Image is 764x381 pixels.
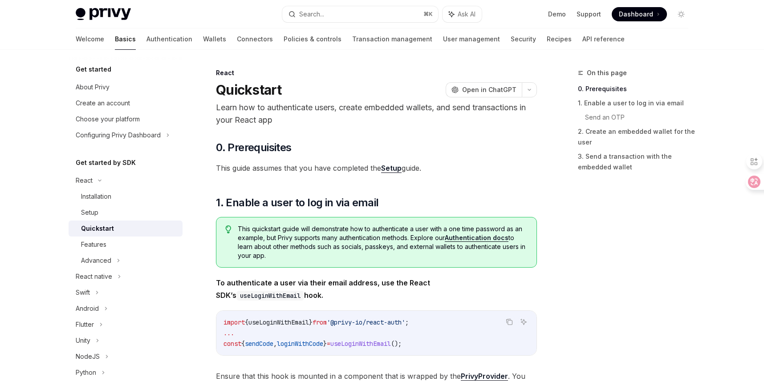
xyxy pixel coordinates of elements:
[216,278,430,300] strong: To authenticate a user via their email address, use the React SDK’s hook.
[461,372,508,381] a: PrivyProvider
[578,82,695,96] a: 0. Prerequisites
[327,340,330,348] span: =
[619,10,653,19] span: Dashboard
[548,10,566,19] a: Demo
[76,82,110,92] div: About Privy
[446,82,522,97] button: Open in ChatGPT
[76,98,130,108] div: Create an account
[76,319,94,330] div: Flutter
[458,10,475,19] span: Ask AI
[277,340,323,348] span: loginWithCode
[284,28,341,50] a: Policies & controls
[241,340,245,348] span: {
[443,6,482,22] button: Ask AI
[216,82,282,98] h1: Quickstart
[236,291,304,301] code: useLoginWithEmail
[76,114,140,124] div: Choose your platform
[323,340,327,348] span: }
[81,239,106,250] div: Features
[578,96,695,110] a: 1. Enable a user to log in via email
[578,124,695,149] a: 2. Create an embedded wallet for the user
[391,340,402,348] span: ();
[76,367,96,378] div: Python
[405,318,409,326] span: ;
[69,221,183,237] a: Quickstart
[76,303,99,314] div: Android
[518,316,529,328] button: Ask AI
[146,28,192,50] a: Authentication
[76,130,161,140] div: Configuring Privy Dashboard
[76,8,131,20] img: light logo
[69,79,183,95] a: About Privy
[237,28,273,50] a: Connectors
[282,6,438,22] button: Search...⌘K
[443,28,500,50] a: User management
[76,351,100,362] div: NodeJS
[224,318,245,326] span: import
[462,85,516,94] span: Open in ChatGPT
[76,28,104,50] a: Welcome
[69,111,183,127] a: Choose your platform
[203,28,226,50] a: Wallets
[330,340,391,348] span: useLoginWithEmail
[504,316,515,328] button: Copy the contents from the code block
[585,110,695,124] a: Send an OTP
[76,157,136,168] h5: Get started by SDK
[76,335,90,346] div: Unity
[299,9,324,20] div: Search...
[238,225,528,260] span: This quickstart guide will demonstrate how to authenticate a user with a one time password as an ...
[225,225,232,233] svg: Tip
[582,28,625,50] a: API reference
[216,140,291,155] span: 0. Prerequisites
[674,7,688,21] button: Toggle dark mode
[381,164,402,173] a: Setup
[76,271,112,282] div: React native
[309,318,313,326] span: }
[81,223,114,234] div: Quickstart
[313,318,327,326] span: from
[81,255,111,266] div: Advanced
[245,318,248,326] span: {
[69,205,183,221] a: Setup
[612,7,667,21] a: Dashboard
[445,234,508,242] a: Authentication docs
[273,340,277,348] span: ,
[216,101,537,126] p: Learn how to authenticate users, create embedded wallets, and send transactions in your React app
[69,188,183,205] a: Installation
[587,68,627,78] span: On this page
[224,329,234,337] span: ...
[76,175,93,186] div: React
[76,64,111,75] h5: Get started
[69,237,183,253] a: Features
[245,340,273,348] span: sendCode
[248,318,309,326] span: useLoginWithEmail
[69,95,183,111] a: Create an account
[115,28,136,50] a: Basics
[216,196,378,210] span: 1. Enable a user to log in via email
[216,162,537,174] span: This guide assumes that you have completed the guide.
[216,68,537,77] div: React
[224,340,241,348] span: const
[81,191,111,202] div: Installation
[547,28,572,50] a: Recipes
[76,287,90,298] div: Swift
[352,28,432,50] a: Transaction management
[81,207,98,218] div: Setup
[511,28,536,50] a: Security
[577,10,601,19] a: Support
[423,11,433,18] span: ⌘ K
[327,318,405,326] span: '@privy-io/react-auth'
[578,149,695,174] a: 3. Send a transaction with the embedded wallet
